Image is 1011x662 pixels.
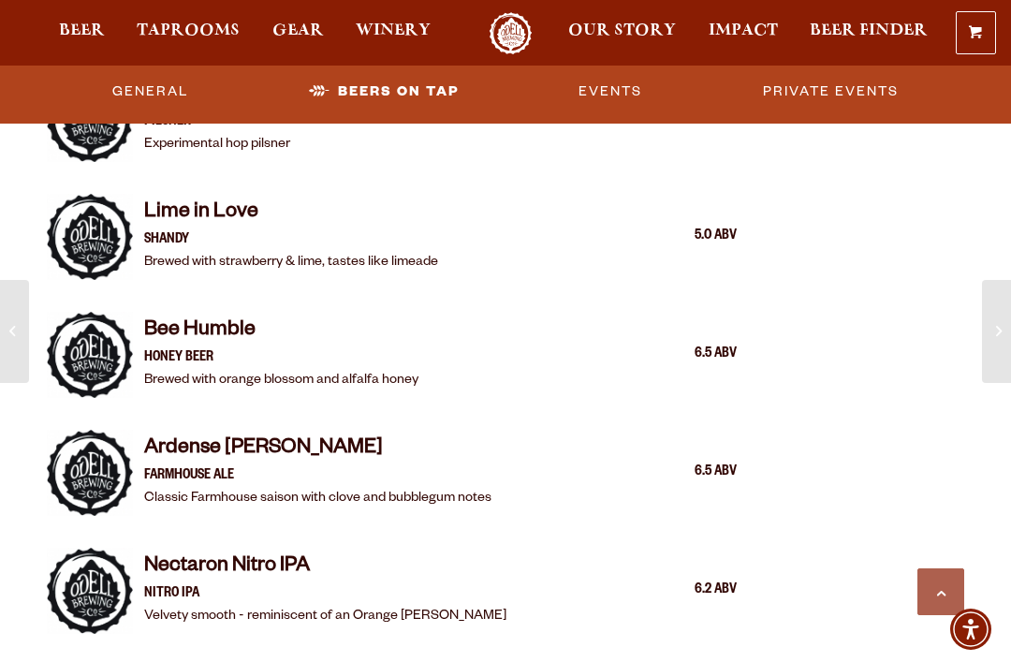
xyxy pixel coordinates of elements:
[125,12,252,54] a: Taprooms
[144,370,418,392] p: Brewed with orange blossom and alfalfa honey
[571,70,650,113] a: Events
[696,12,790,54] a: Impact
[144,465,491,488] p: Farmhouse Ale
[144,317,418,347] h4: Bee Humble
[144,488,491,510] p: Classic Farmhouse saison with clove and bubblegum notes
[47,548,133,634] img: Item Thumbnail
[917,568,964,615] a: Scroll to top
[798,12,940,54] a: Beer Finder
[356,23,431,38] span: Winery
[47,312,133,398] img: Item Thumbnail
[144,199,438,229] h4: Lime in Love
[144,583,506,606] p: Nitro IPA
[344,12,443,54] a: Winery
[476,12,546,54] a: Odell Home
[47,430,133,516] img: Item Thumbnail
[105,70,196,113] a: General
[260,12,336,54] a: Gear
[144,134,305,156] p: Experimental hop pilsner
[59,23,105,38] span: Beer
[144,229,438,252] p: Shandy
[272,23,324,38] span: Gear
[810,23,928,38] span: Beer Finder
[556,12,688,54] a: Our Story
[144,435,491,465] h4: Ardense [PERSON_NAME]
[47,194,133,280] img: Item Thumbnail
[643,461,737,485] div: 6.5 ABV
[144,553,506,583] h4: Nectaron Nitro IPA
[950,609,991,650] div: Accessibility Menu
[144,347,418,370] p: Honey Beer
[301,70,466,113] a: Beers on Tap
[47,12,117,54] a: Beer
[643,343,737,367] div: 6.5 ABV
[643,579,737,603] div: 6.2 ABV
[755,70,906,113] a: Private Events
[137,23,240,38] span: Taprooms
[144,252,438,274] p: Brewed with strawberry & lime, tastes like limeade
[709,23,778,38] span: Impact
[643,225,737,249] div: 5.0 ABV
[568,23,676,38] span: Our Story
[144,606,506,628] p: Velvety smooth - reminiscent of an Orange [PERSON_NAME]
